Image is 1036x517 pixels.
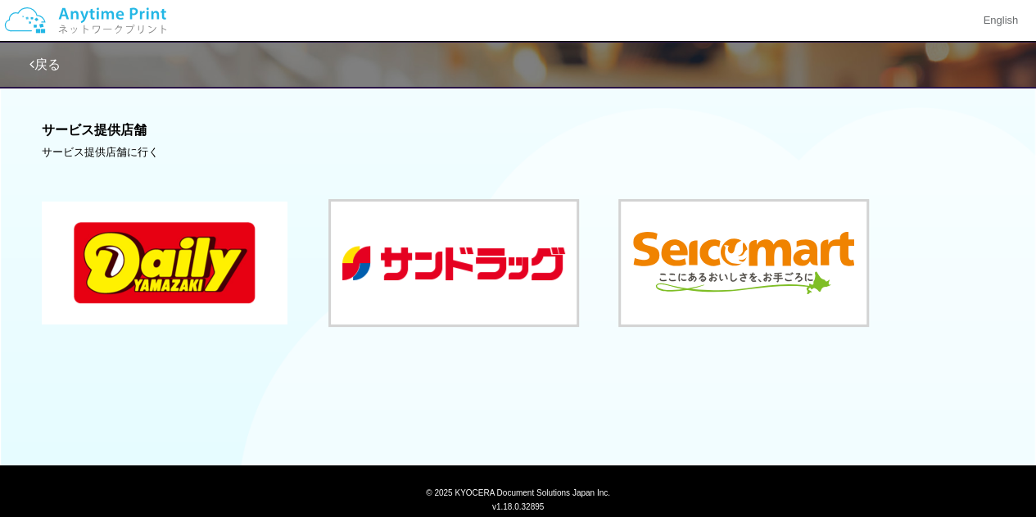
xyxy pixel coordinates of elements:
a: 戻る [29,57,61,71]
div: サービス提供店舗に行く [42,145,995,161]
span: v1.18.0.32895 [492,501,544,511]
h3: サービス提供店舗 [42,123,995,138]
span: © 2025 KYOCERA Document Solutions Japan Inc. [426,487,610,497]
